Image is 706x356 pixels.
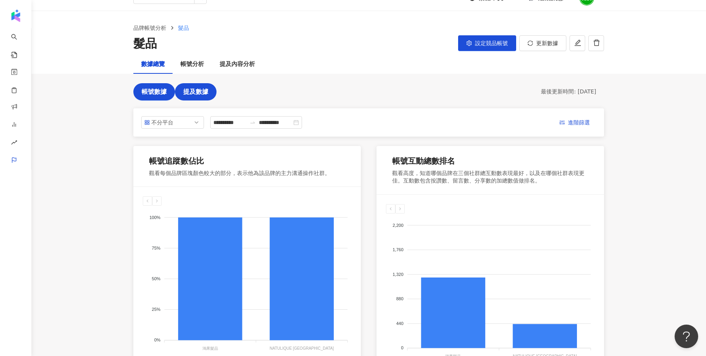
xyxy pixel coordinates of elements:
[519,35,566,51] button: 更新數據
[220,60,255,69] div: 提及內容分析
[152,277,160,281] tspan: 50%
[11,28,27,59] a: search
[149,215,160,220] tspan: 100%
[401,345,403,350] tspan: 0
[11,135,17,152] span: rise
[175,83,217,100] button: 提及數據
[541,88,596,96] div: 最後更新時間: [DATE]
[393,272,404,277] tspan: 1,320
[392,155,455,166] div: 帳號互動總數排名
[202,346,218,351] tspan: 鴻果髮品
[152,307,160,312] tspan: 25%
[553,116,596,129] button: 進階篩選
[475,40,508,46] span: 設定競品帳號
[249,119,256,126] span: swap-right
[149,170,330,177] div: 觀看每個品牌區塊顏色較大的部分，表示他為該品牌的主力溝通操作社群。
[149,155,204,166] div: 帳號追蹤數佔比
[141,60,165,69] div: 數據總覽
[574,39,581,46] span: edit
[180,60,204,69] div: 帳號分析
[132,24,168,32] a: 品牌帳號分析
[133,83,175,100] button: 帳號數據
[249,119,256,126] span: to
[396,321,403,326] tspan: 440
[675,325,698,348] iframe: Help Scout Beacon - Open
[536,40,558,46] span: 更新數據
[154,338,160,343] tspan: 0%
[528,40,533,46] span: sync
[396,296,403,301] tspan: 880
[133,35,157,52] div: 髮品
[568,117,590,129] span: 進階篩選
[466,40,472,46] span: setting
[593,39,600,46] span: delete
[9,9,22,22] img: logo icon
[458,35,516,51] button: 設定競品帳號
[392,170,588,185] div: 觀看高度，知道哪個品牌在三個社群總互動數表現最好，以及在哪個社群表現更佳。互動數包含按讚數、留言數、分享數的加總數值做排名。
[178,25,189,31] span: 髮品
[393,247,404,252] tspan: 1,760
[152,246,160,250] tspan: 75%
[393,223,404,228] tspan: 2,200
[183,88,208,95] span: 提及數據
[142,88,167,95] span: 帳號數據
[270,346,334,351] tspan: NATULIQUE [GEOGRAPHIC_DATA]
[151,117,177,128] div: 不分平台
